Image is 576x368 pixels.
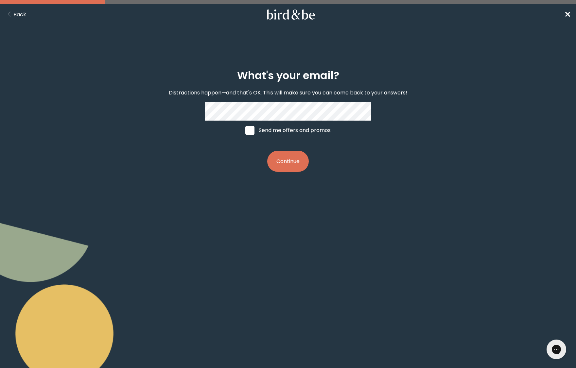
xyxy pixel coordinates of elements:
[267,151,309,172] button: Continue
[237,68,339,83] h2: What's your email?
[5,10,26,19] button: Back Button
[169,89,407,97] p: Distractions happen—and that's OK. This will make sure you can come back to your answers!
[564,9,571,20] a: ✕
[543,337,569,361] iframe: Gorgias live chat messenger
[239,121,337,140] label: Send me offers and promos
